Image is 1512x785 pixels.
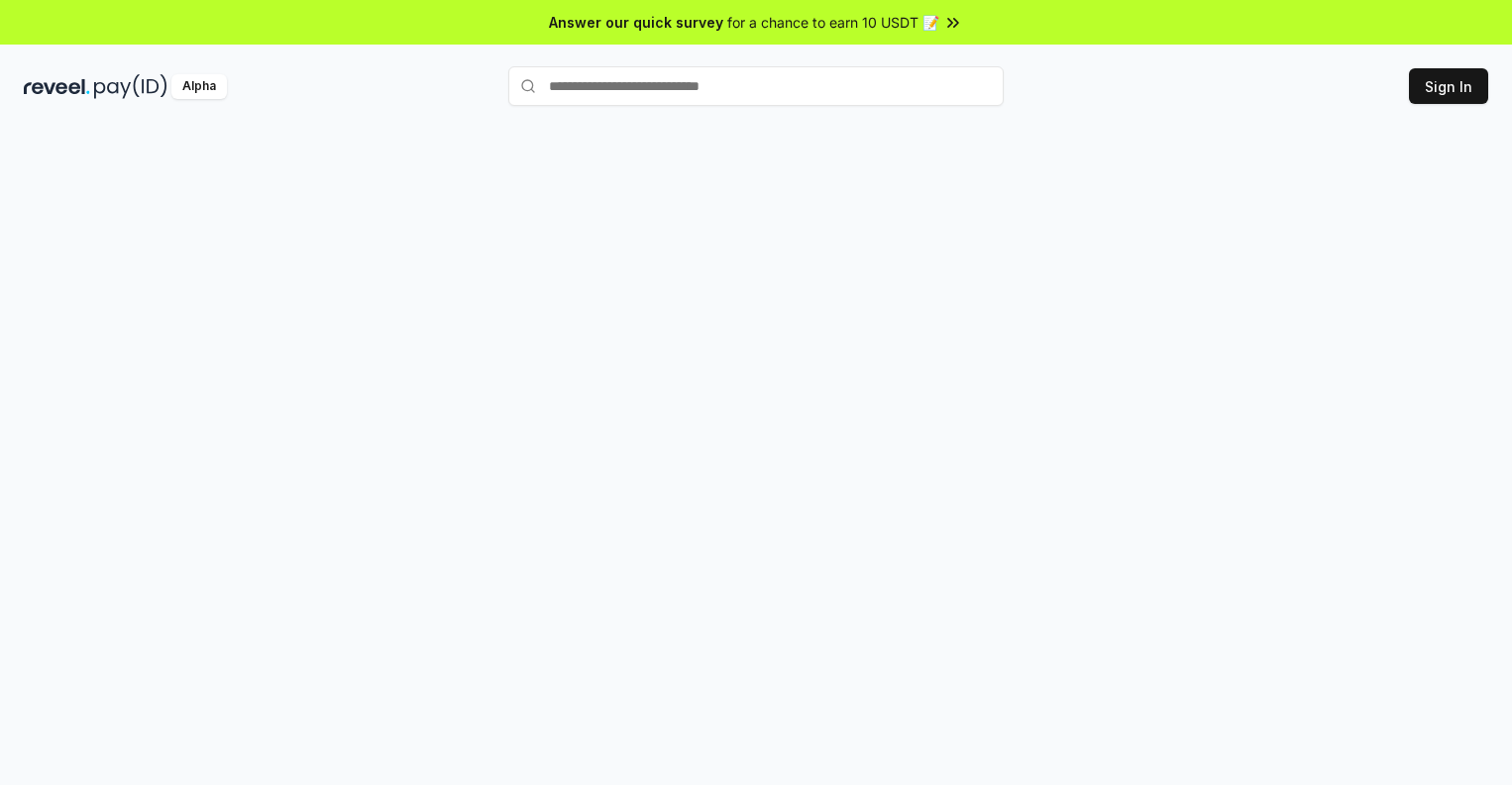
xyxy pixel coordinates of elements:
[549,12,723,33] span: Answer our quick survey
[94,74,167,99] img: pay_id
[727,12,939,33] span: for a chance to earn 10 USDT 📝
[24,74,90,99] img: reveel_dark
[171,74,227,99] div: Alpha
[1409,68,1488,104] button: Sign In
